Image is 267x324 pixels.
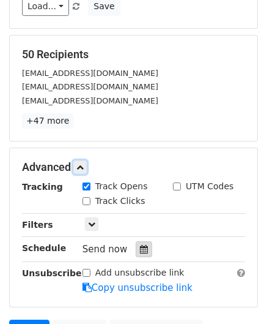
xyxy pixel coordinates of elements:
[82,282,192,293] a: Copy unsubscribe link
[22,48,245,61] h5: 50 Recipients
[95,195,145,208] label: Track Clicks
[22,69,158,78] small: [EMAIL_ADDRESS][DOMAIN_NAME]
[22,160,245,174] h5: Advanced
[22,82,158,91] small: [EMAIL_ADDRESS][DOMAIN_NAME]
[95,266,185,279] label: Add unsubscribe link
[186,180,233,193] label: UTM Codes
[22,220,53,230] strong: Filters
[95,180,148,193] label: Track Opens
[82,244,128,255] span: Send now
[22,182,63,192] strong: Tracking
[22,96,158,105] small: [EMAIL_ADDRESS][DOMAIN_NAME]
[22,268,82,278] strong: Unsubscribe
[22,113,73,129] a: +47 more
[22,243,66,253] strong: Schedule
